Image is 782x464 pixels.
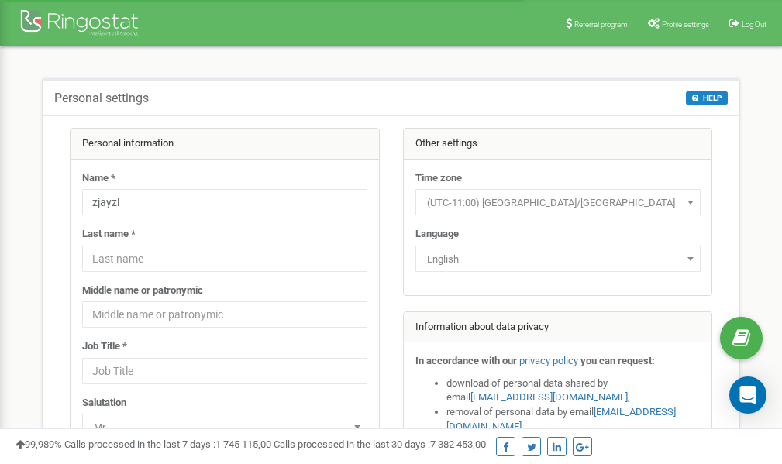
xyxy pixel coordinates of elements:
a: [EMAIL_ADDRESS][DOMAIN_NAME] [470,391,628,403]
li: download of personal data shared by email , [446,376,701,405]
label: Name * [82,171,115,186]
div: Personal information [71,129,379,160]
span: 99,989% [16,438,62,450]
span: (UTC-11:00) Pacific/Midway [415,189,701,215]
label: Salutation [82,396,126,411]
input: Middle name or patronymic [82,301,367,328]
strong: you can request: [580,355,655,366]
h5: Personal settings [54,91,149,105]
span: Calls processed in the last 7 days : [64,438,271,450]
span: Calls processed in the last 30 days : [274,438,486,450]
span: Log Out [742,20,766,29]
input: Last name [82,246,367,272]
li: removal of personal data by email , [446,405,701,434]
span: Referral program [574,20,628,29]
span: Mr. [88,417,362,438]
label: Last name * [82,227,136,242]
u: 1 745 115,00 [215,438,271,450]
div: Information about data privacy [404,312,712,343]
div: Other settings [404,129,712,160]
u: 7 382 453,00 [430,438,486,450]
input: Name [82,189,367,215]
a: privacy policy [519,355,578,366]
span: Profile settings [662,20,709,29]
span: Mr. [82,414,367,440]
label: Language [415,227,459,242]
div: Open Intercom Messenger [729,376,766,414]
span: (UTC-11:00) Pacific/Midway [421,192,695,214]
strong: In accordance with our [415,355,517,366]
label: Job Title * [82,339,127,354]
label: Time zone [415,171,462,186]
input: Job Title [82,358,367,384]
button: HELP [686,91,728,105]
label: Middle name or patronymic [82,284,203,298]
span: English [421,249,695,270]
span: English [415,246,701,272]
